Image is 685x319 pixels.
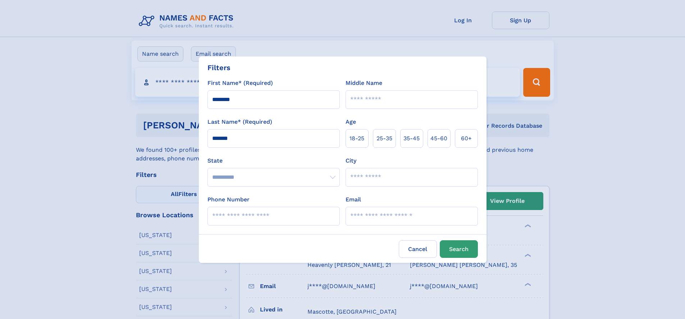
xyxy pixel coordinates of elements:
label: Age [346,118,356,126]
label: City [346,156,356,165]
span: 18‑25 [350,134,364,143]
label: Middle Name [346,79,382,87]
span: 45‑60 [430,134,447,143]
label: Phone Number [207,195,250,204]
span: 60+ [461,134,472,143]
span: 35‑45 [403,134,420,143]
label: First Name* (Required) [207,79,273,87]
label: State [207,156,340,165]
button: Search [440,240,478,258]
label: Last Name* (Required) [207,118,272,126]
label: Email [346,195,361,204]
div: Filters [207,62,230,73]
label: Cancel [399,240,437,258]
span: 25‑35 [376,134,392,143]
